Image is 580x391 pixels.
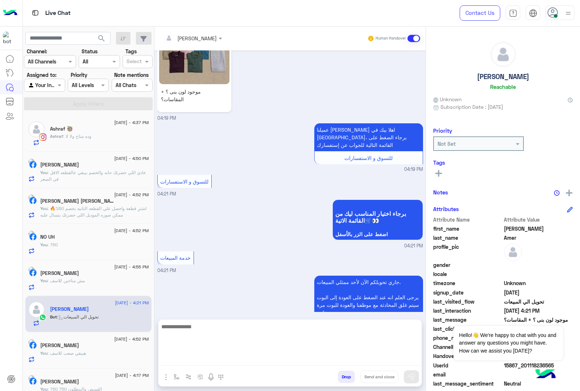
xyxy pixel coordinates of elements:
img: Facebook [29,161,37,168]
span: [DATE] - 4:52 PM [114,336,149,342]
span: 0 [504,380,573,387]
h6: Priority [433,127,452,134]
span: 15867_201118236565 [504,362,573,369]
h5: مصطفى وهد [40,270,79,276]
span: للتسوق و الاستفسارات [160,178,208,185]
h5: Ali Elshiekh [40,162,79,168]
span: Hello!👋 We're happy to chat with you and answer any questions you might have. How can we assist y... [453,326,563,360]
img: add [566,190,572,196]
span: last_visited_flow [433,298,502,305]
img: hulul-logo.png [533,362,558,387]
button: Drop [338,371,355,383]
p: Live Chat [45,8,71,18]
img: create order [198,374,203,380]
span: Unknown [433,95,461,103]
span: profile_pic [433,243,502,260]
img: picture [28,267,35,273]
img: picture [28,339,35,346]
img: 713415422032625 [3,32,16,45]
span: Bot [50,314,57,320]
img: Facebook [29,269,37,276]
img: WhatsApp [39,314,46,321]
h5: [PERSON_NAME] [477,73,529,81]
img: Facebook [29,342,37,349]
span: خدمة المبيعات [160,255,191,261]
h6: Tags [433,159,573,166]
img: Logo [3,5,17,21]
span: UserId [433,362,502,369]
span: email [433,371,502,378]
span: [DATE] - 4:21 PM [115,300,149,306]
span: Ashraf [50,133,63,139]
img: defaultAdmin.png [28,301,45,318]
span: [DATE] - 4:52 PM [114,192,149,198]
img: Facebook [29,233,37,240]
span: signup_date [433,289,502,296]
span: [DATE] - 4:17 PM [115,372,149,379]
img: select flow [174,374,179,380]
h5: Ashraf 🦥 [50,126,73,132]
img: make a call [218,374,224,380]
span: last_name [433,234,502,242]
span: عادي اللي حضرتك حابه والخصم بيبقي عالقطعه الاقل في السعر [40,170,146,182]
span: [DATE] - 4:52 PM [114,227,149,234]
p: 6/9/2025, 4:19 PM [314,123,423,151]
a: Contact Us [460,5,500,21]
span: 2025-09-06T13:21:49.894Z [504,307,573,314]
span: [DATE] - 4:37 PM [114,119,149,126]
span: You [40,278,47,283]
span: last_interaction [433,307,502,314]
span: : تحويل الي المبيعات [57,314,99,320]
label: Status [82,48,98,55]
img: Trigger scenario [186,374,191,380]
img: send voice note [207,373,215,382]
span: 04:21 PM [157,268,176,273]
span: last_message_sentiment [433,380,502,387]
button: select flow [171,371,183,383]
img: defaultAdmin.png [504,243,522,261]
span: 04:19 PM [404,166,423,173]
span: You [40,170,47,175]
span: تحويل الي المبيعات [504,298,573,305]
h5: Ahmed Elaidy [40,342,79,349]
label: Priority [71,71,87,79]
label: Note mentions [114,71,149,79]
span: Amer [504,234,573,242]
span: last_message [433,316,502,324]
span: gender [433,261,502,269]
button: Trigger scenario [183,371,195,383]
h6: Notes [433,189,448,195]
span: 2025-09-05T23:57:25.203Z [504,289,573,296]
span: timezone [433,279,502,287]
span: Subscription Date : [DATE] [440,103,503,111]
img: tab [31,8,40,17]
h5: Hussein Amer [50,306,89,312]
span: [DATE] - 4:50 PM [114,155,149,162]
span: You [40,350,47,356]
span: اشترِ قطعة واحصل علي القطعه التانيه بخصم 50%🔥 ممكن صوره الموديل اللي حضرتك بتسال عليه [40,206,146,218]
img: defaultAdmin.png [28,121,45,137]
label: Assigned to: [27,71,57,79]
img: tab [509,9,517,17]
span: 04:21 PM [157,191,176,197]
span: مش متاحين للاسف [47,278,85,283]
img: Facebook [29,378,37,385]
span: Hussein [504,225,573,232]
img: Instagram [39,133,46,141]
h6: Reachable [490,83,516,90]
span: You [40,206,47,211]
span: 04:19 PM [157,115,176,121]
span: 750 [47,242,58,247]
span: null [504,261,573,269]
span: Attribute Value [504,216,573,223]
span: first_name [433,225,502,232]
img: notes [554,190,560,196]
span: وده متاح ولا لا [63,133,91,139]
span: ChannelId [433,343,502,351]
span: هيبقي صعب للاسف [47,350,86,356]
img: picture [28,159,35,165]
label: Tags [125,48,137,55]
img: picture [28,194,35,201]
img: send attachment [162,373,170,382]
button: Send and close [360,371,398,383]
